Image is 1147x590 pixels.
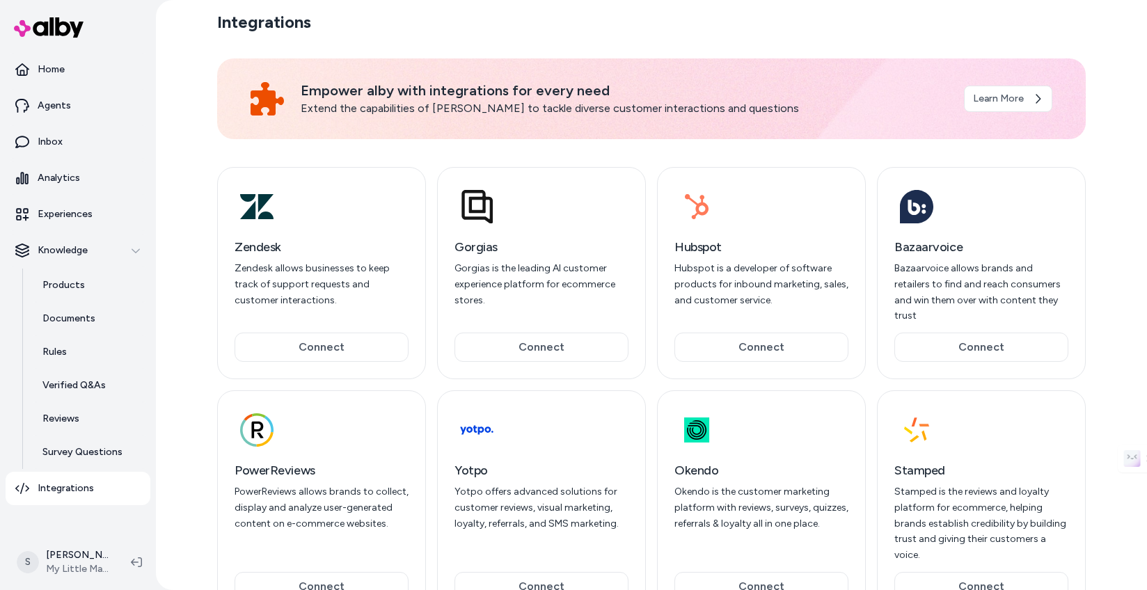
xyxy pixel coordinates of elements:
h3: PowerReviews [235,461,409,480]
a: Verified Q&As [29,369,150,402]
h3: Zendesk [235,237,409,257]
p: Bazaarvoice allows brands and retailers to find and reach consumers and win them over with conten... [894,261,1068,324]
a: Products [29,269,150,302]
p: Home [38,63,65,77]
button: S[PERSON_NAME]My Little Magic Shop [8,540,120,584]
p: Extend the capabilities of [PERSON_NAME] to tackle diverse customer interactions and questions [301,100,947,117]
a: Inbox [6,125,150,159]
p: Survey Questions [42,445,122,459]
p: Verified Q&As [42,378,106,392]
p: Rules [42,345,67,359]
a: Home [6,53,150,86]
button: Knowledge [6,234,150,267]
h3: Stamped [894,461,1068,480]
p: [PERSON_NAME] [46,548,109,562]
a: Experiences [6,198,150,231]
p: Analytics [38,171,80,185]
a: Learn More [964,86,1052,112]
p: Okendo is the customer marketing platform with reviews, surveys, quizzes, referrals & loyalty all... [674,484,848,532]
p: Empower alby with integrations for every need [301,81,947,100]
p: Agents [38,99,71,113]
p: Hubspot is a developer of software products for inbound marketing, sales, and customer service. [674,261,848,308]
p: Documents [42,312,95,326]
p: Zendesk allows businesses to keep track of support requests and customer interactions. [235,261,409,308]
button: Connect [894,333,1068,362]
a: Integrations [6,472,150,505]
h2: Integrations [217,11,311,33]
img: alby Logo [14,17,84,38]
p: Stamped is the reviews and loyalty platform for ecommerce, helping brands establish credibility b... [894,484,1068,564]
a: Agents [6,89,150,122]
h3: Gorgias [454,237,628,257]
a: Reviews [29,402,150,436]
a: Analytics [6,161,150,195]
button: Connect [235,333,409,362]
a: Documents [29,302,150,335]
h3: Hubspot [674,237,848,257]
span: S [17,551,39,573]
h3: Okendo [674,461,848,480]
p: Inbox [38,135,63,149]
p: Reviews [42,412,79,426]
span: My Little Magic Shop [46,562,109,576]
p: Integrations [38,481,94,495]
button: Connect [674,333,848,362]
p: PowerReviews allows brands to collect, display and analyze user-generated content on e-commerce w... [235,484,409,532]
p: Experiences [38,207,93,221]
h3: Bazaarvoice [894,237,1068,257]
a: Survey Questions [29,436,150,469]
a: Rules [29,335,150,369]
button: Connect [454,333,628,362]
p: Yotpo offers advanced solutions for customer reviews, visual marketing, loyalty, referrals, and S... [454,484,628,532]
p: Gorgias is the leading AI customer experience platform for ecommerce stores. [454,261,628,308]
p: Products [42,278,85,292]
h3: Yotpo [454,461,628,480]
p: Knowledge [38,244,88,257]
